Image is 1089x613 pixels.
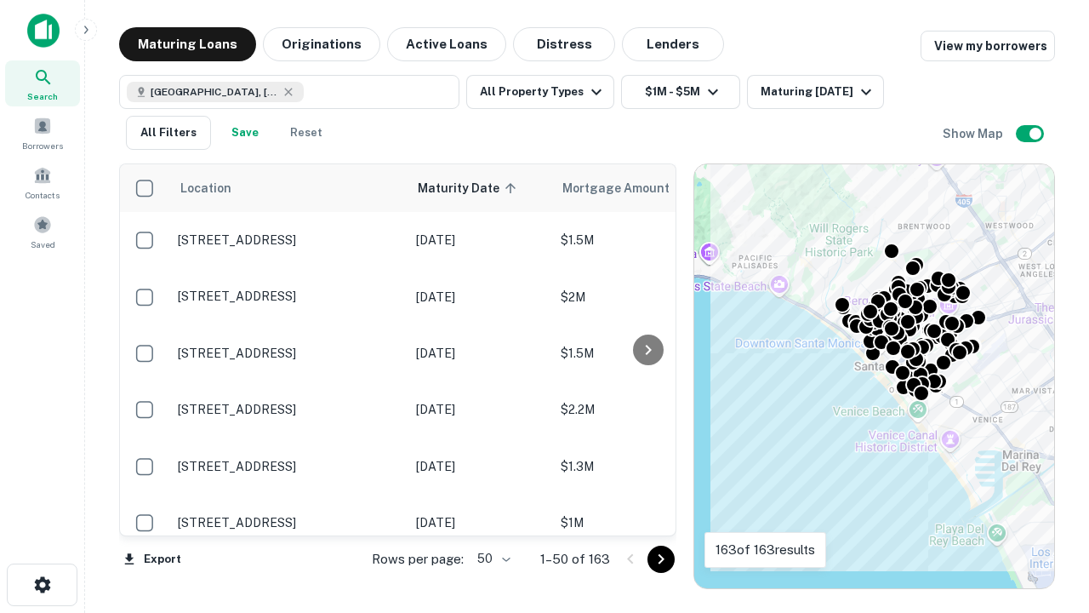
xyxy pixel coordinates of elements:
button: Reset [279,116,334,150]
a: Contacts [5,159,80,205]
button: All Property Types [466,75,614,109]
span: [GEOGRAPHIC_DATA], [GEOGRAPHIC_DATA], [GEOGRAPHIC_DATA] [151,84,278,100]
p: [STREET_ADDRESS] [178,289,399,304]
span: Mortgage Amount [562,178,692,198]
p: 1–50 of 163 [540,549,610,570]
p: $1.3M [561,457,731,476]
button: Originations [263,27,380,61]
button: Distress [513,27,615,61]
span: Location [180,178,231,198]
a: Borrowers [5,110,80,156]
h6: Show Map [943,124,1006,143]
p: [STREET_ADDRESS] [178,346,399,361]
th: Mortgage Amount [552,164,739,212]
button: Maturing Loans [119,27,256,61]
p: $1.5M [561,231,731,249]
p: [STREET_ADDRESS] [178,402,399,417]
button: $1M - $5M [621,75,740,109]
div: 50 [470,547,513,571]
span: Contacts [26,188,60,202]
button: Export [119,547,185,572]
p: [DATE] [416,288,544,306]
button: All Filters [126,116,211,150]
button: Go to next page [647,546,675,573]
p: $2.2M [561,400,731,419]
a: Search [5,60,80,106]
button: Lenders [622,27,724,61]
p: [DATE] [416,513,544,532]
button: Maturing [DATE] [747,75,884,109]
p: [DATE] [416,400,544,419]
p: [DATE] [416,457,544,476]
img: capitalize-icon.png [27,14,60,48]
span: Borrowers [22,139,63,152]
button: Active Loans [387,27,506,61]
iframe: Chat Widget [1004,477,1089,559]
p: [STREET_ADDRESS] [178,232,399,248]
div: Maturing [DATE] [761,82,876,102]
p: $1M [561,513,731,532]
a: Saved [5,209,80,255]
button: Save your search to get updates of matches that match your search criteria. [218,116,272,150]
p: [STREET_ADDRESS] [178,459,399,474]
p: $2M [561,288,731,306]
a: View my borrowers [921,31,1055,61]
p: Rows per page: [372,549,464,570]
button: [GEOGRAPHIC_DATA], [GEOGRAPHIC_DATA], [GEOGRAPHIC_DATA] [119,75,459,109]
th: Maturity Date [408,164,552,212]
p: [DATE] [416,231,544,249]
div: 0 0 [694,164,1054,588]
span: Search [27,89,58,103]
p: 163 of 163 results [716,540,815,560]
th: Location [169,164,408,212]
p: [DATE] [416,344,544,363]
p: $1.5M [561,344,731,363]
p: [STREET_ADDRESS] [178,515,399,530]
span: Saved [31,238,55,251]
span: Maturity Date [418,178,522,198]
